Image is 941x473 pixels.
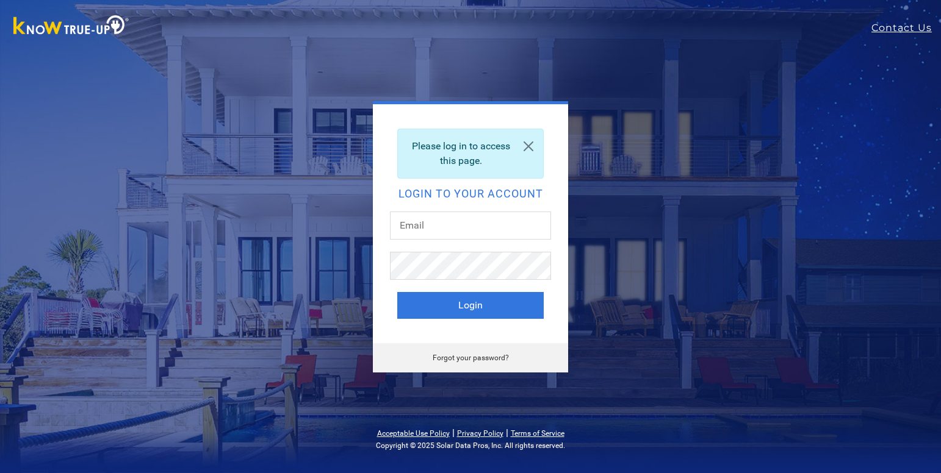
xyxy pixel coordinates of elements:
[506,427,508,438] span: |
[433,354,509,362] a: Forgot your password?
[7,13,135,40] img: Know True-Up
[377,429,450,438] a: Acceptable Use Policy
[871,21,941,35] a: Contact Us
[457,429,503,438] a: Privacy Policy
[397,129,544,179] div: Please log in to access this page.
[514,129,543,163] a: Close
[397,188,544,199] h2: Login to your account
[397,292,544,319] button: Login
[390,212,551,240] input: Email
[452,427,455,438] span: |
[511,429,564,438] a: Terms of Service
